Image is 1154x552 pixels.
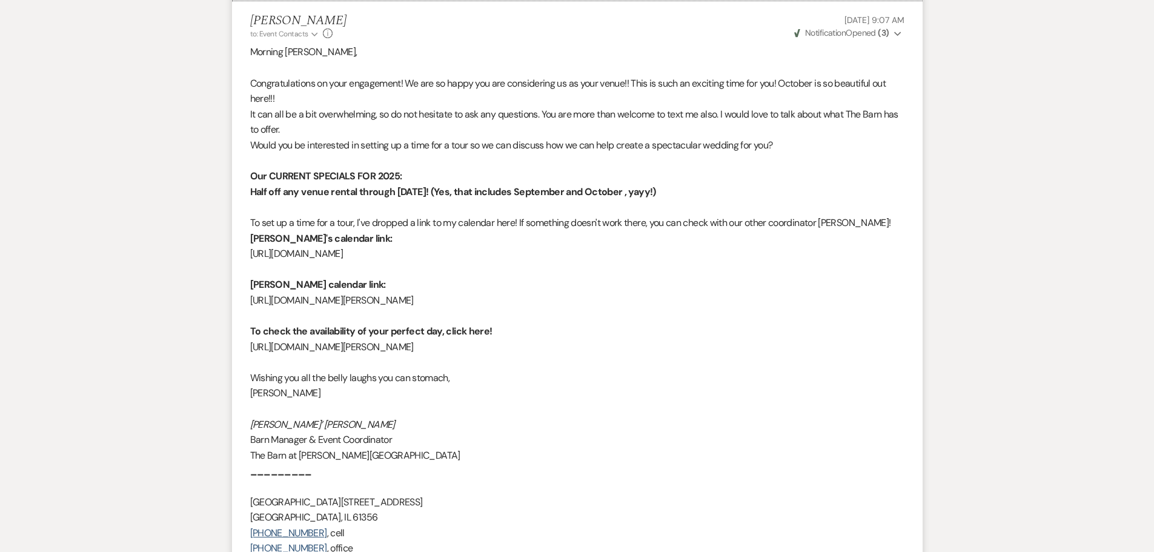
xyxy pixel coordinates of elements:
[250,433,393,446] span: Barn Manager & Event Coordinator
[250,325,492,338] strong: To check the availability of your perfect day, click here!
[792,27,904,39] button: NotificationOpened (3)
[250,170,402,182] strong: Our CURRENT SPECIALS FOR 2025:
[250,77,886,105] span: Congratulations on your engagement! We are so happy you are considering us as your venue!! This i...
[805,27,846,38] span: Notification
[250,527,327,539] a: [PHONE_NUMBER]
[250,418,395,431] em: [PERSON_NAME]’ [PERSON_NAME]
[250,511,378,524] span: [GEOGRAPHIC_DATA], IL 61356
[250,371,450,384] span: Wishing you all the belly laughs you can stomach,
[250,13,347,28] h5: [PERSON_NAME]
[250,387,321,399] span: [PERSON_NAME]
[250,28,320,39] button: to: Event Contacts
[878,27,889,38] strong: ( 3 )
[250,496,423,508] span: [GEOGRAPHIC_DATA][STREET_ADDRESS]
[794,27,889,38] span: Opened
[250,44,904,60] p: Morning [PERSON_NAME],
[250,216,891,229] span: To set up a time for a tour, I've dropped a link to my calendar here! If something doesn't work t...
[250,246,904,262] p: [URL][DOMAIN_NAME]
[250,449,460,462] span: The Barn at [PERSON_NAME][GEOGRAPHIC_DATA]
[250,108,898,136] span: It can all be a bit overwhelming, so do not hesitate to ask any questions. You are more than welc...
[250,464,312,477] strong: _________
[250,339,904,355] p: [URL][DOMAIN_NAME][PERSON_NAME]
[844,15,904,25] span: [DATE] 9:07 AM
[250,293,904,308] p: [URL][DOMAIN_NAME][PERSON_NAME]
[250,29,308,39] span: to: Event Contacts
[327,527,345,539] span: , cell
[250,232,393,245] strong: [PERSON_NAME]'s calendar link:
[250,138,904,153] p: Would you be interested in setting up a time for a tour so we can discuss how we can help create ...
[250,185,656,198] strong: Half off any venue rental through [DATE]! (Yes, that includes September and October , yayy!)
[250,278,386,291] strong: [PERSON_NAME] calendar link:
